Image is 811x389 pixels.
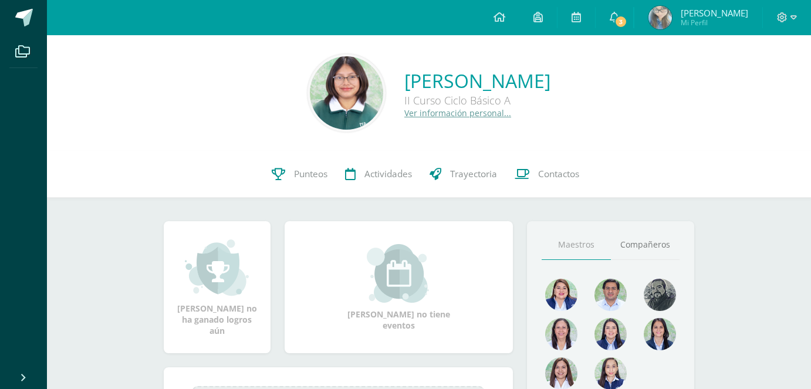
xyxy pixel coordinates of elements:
span: Punteos [294,168,327,180]
a: Ver información personal... [404,107,511,119]
a: [PERSON_NAME] [404,68,550,93]
a: Actividades [336,151,421,198]
span: Mi Perfil [681,18,748,28]
div: [PERSON_NAME] no ha ganado logros aún [175,238,259,336]
span: Trayectoria [450,168,497,180]
img: 78f4197572b4db04b380d46154379998.png [545,318,577,350]
img: f1722911e3b3172da1afb12659785b56.png [310,56,383,130]
a: Maestros [542,230,611,260]
span: Actividades [364,168,412,180]
img: achievement_small.png [185,238,249,297]
span: 3 [614,15,627,28]
img: 1e7bfa517bf798cc96a9d855bf172288.png [594,279,627,311]
img: 4179e05c207095638826b52d0d6e7b97.png [644,279,676,311]
span: [PERSON_NAME] [681,7,748,19]
img: 7d02f41652e9b30033448e1022228eb5.png [648,6,672,29]
img: 421193c219fb0d09e137c3cdd2ddbd05.png [594,318,627,350]
img: 135afc2e3c36cc19cf7f4a6ffd4441d1.png [545,279,577,311]
img: event_small.png [367,244,431,303]
img: d4e0c534ae446c0d00535d3bb96704e9.png [644,318,676,350]
a: Compañeros [611,230,680,260]
a: Contactos [506,151,588,198]
div: [PERSON_NAME] no tiene eventos [340,244,457,331]
span: Contactos [538,168,579,180]
a: Punteos [263,151,336,198]
div: II Curso Ciclo Básico A [404,93,550,107]
a: Trayectoria [421,151,506,198]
